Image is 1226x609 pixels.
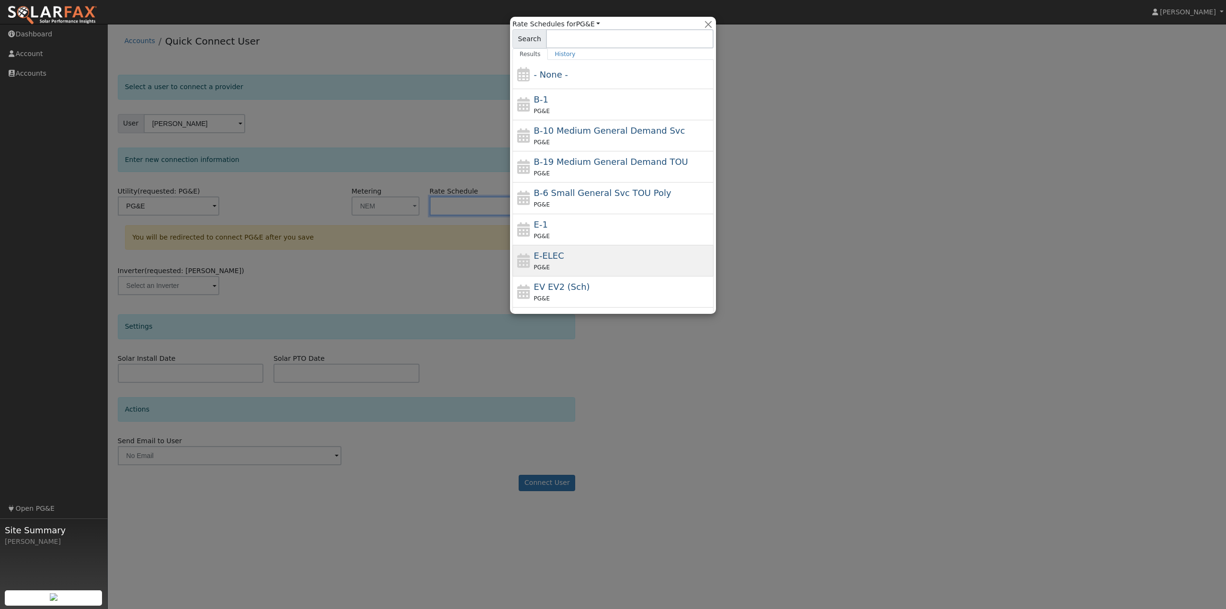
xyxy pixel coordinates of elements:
[534,139,550,146] span: PG&E
[512,19,600,29] span: Rate Schedules for
[534,69,568,80] span: - None -
[512,29,546,48] span: Search
[50,593,57,601] img: retrieve
[534,251,564,261] span: E-ELEC
[534,219,548,230] span: E-1
[576,20,601,28] a: PG&E
[548,48,583,60] a: History
[534,94,548,104] span: B-1
[1160,8,1216,16] span: [PERSON_NAME]
[534,295,550,302] span: PG&E
[534,170,550,177] span: PG&E
[534,157,688,167] span: B-19 Medium General Demand TOU (Secondary) Mandatory
[534,108,550,115] span: PG&E
[534,282,590,292] span: Electric Vehicle EV2 (Sch)
[512,48,548,60] a: Results
[534,233,550,240] span: PG&E
[534,126,685,136] span: B-10 Medium General Demand Service (Primary Voltage)
[5,537,102,547] div: [PERSON_NAME]
[534,201,550,208] span: PG&E
[534,188,671,198] span: B-6 Small General Service TOU Poly Phase
[5,524,102,537] span: Site Summary
[7,5,97,25] img: SolarFax
[534,264,550,271] span: PG&E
